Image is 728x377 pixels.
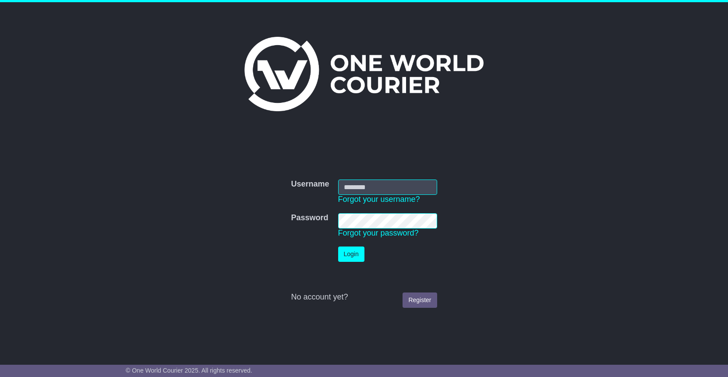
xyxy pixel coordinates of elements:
[291,213,328,223] label: Password
[338,195,420,204] a: Forgot your username?
[291,292,437,302] div: No account yet?
[403,292,437,308] a: Register
[244,37,484,111] img: One World
[126,367,252,374] span: © One World Courier 2025. All rights reserved.
[338,229,419,237] a: Forgot your password?
[291,180,329,189] label: Username
[338,247,364,262] button: Login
